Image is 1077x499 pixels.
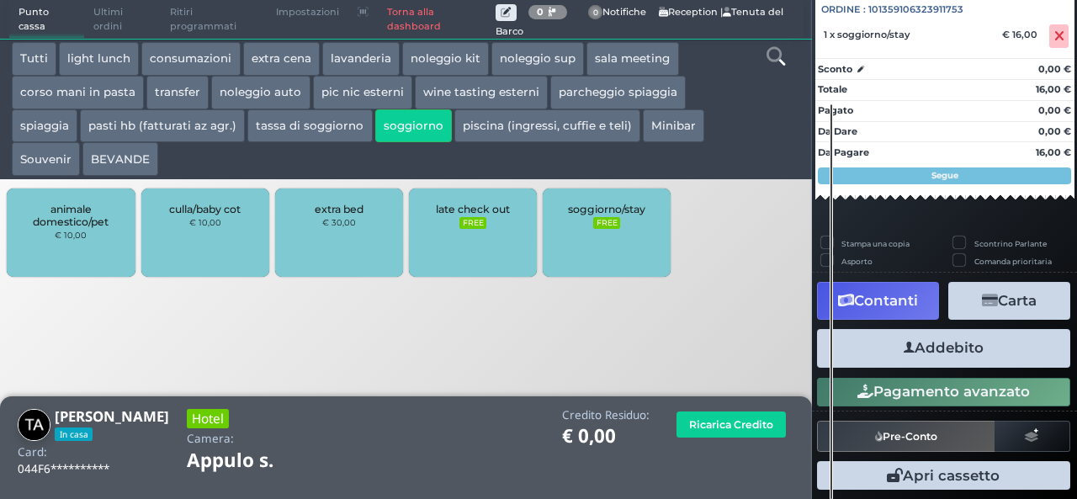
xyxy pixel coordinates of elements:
button: BEVANDE [82,142,158,176]
button: Carta [948,282,1070,320]
button: piscina (ingressi, cuffie e teli) [454,109,640,143]
button: spiaggia [12,109,77,143]
span: 1 x soggiorno/stay [824,29,910,40]
label: Scontrino Parlante [974,238,1047,249]
strong: Totale [818,83,847,95]
button: Addebito [817,329,1070,367]
span: Ordine : [821,3,866,17]
span: Ritiri programmati [161,1,267,39]
span: 0 [588,5,603,20]
strong: 16,00 € [1036,83,1071,95]
span: In casa [55,427,93,441]
span: late check out [436,203,510,215]
button: pic nic esterni [313,76,412,109]
strong: 0,00 € [1038,63,1071,75]
button: tassa di soggiorno [247,109,372,143]
button: Minibar [643,109,704,143]
button: Pre-Conto [817,421,995,451]
h3: Hotel [187,409,229,428]
label: Stampa una copia [841,238,910,249]
button: consumazioni [141,42,240,76]
strong: 0,00 € [1038,125,1071,137]
button: sala meeting [586,42,678,76]
strong: 16,00 € [1036,146,1071,158]
small: € 30,00 [322,217,356,227]
h4: Credito Residuo: [562,409,650,422]
button: Tutti [12,42,56,76]
button: noleggio sup [491,42,584,76]
img: tamara amelie andersen [18,409,50,442]
button: extra cena [243,42,320,76]
span: extra bed [315,203,363,215]
button: wine tasting esterni [415,76,548,109]
strong: Da Dare [818,125,857,137]
span: Punto cassa [9,1,85,39]
label: Comanda prioritaria [974,256,1052,267]
h1: € 0,00 [562,426,650,447]
h1: Appulo s. [187,450,321,471]
button: soggiorno [375,109,452,143]
small: FREE [593,217,620,229]
small: FREE [459,217,486,229]
button: Contanti [817,282,939,320]
span: culla/baby cot [169,203,241,215]
h4: Camera: [187,433,234,445]
span: Impostazioni [267,1,348,24]
strong: Da Pagare [818,146,869,158]
div: € 16,00 [1000,29,1046,40]
button: lavanderia [322,42,400,76]
label: Asporto [841,256,873,267]
span: Ultimi ordini [84,1,161,39]
b: [PERSON_NAME] [55,406,169,426]
small: € 10,00 [55,230,87,240]
strong: Segue [931,170,958,181]
strong: Pagato [818,104,853,116]
strong: Sconto [818,62,852,77]
h4: Card: [18,446,47,459]
b: 0 [537,6,544,18]
button: noleggio auto [211,76,310,109]
button: parcheggio spiaggia [550,76,686,109]
button: noleggio kit [402,42,489,76]
button: Ricarica Credito [676,411,786,438]
span: animale domestico/pet [21,203,121,228]
button: light lunch [59,42,139,76]
button: pasti hb (fatturati az agr.) [80,109,245,143]
a: Torna alla dashboard [378,1,495,39]
span: 101359106323911753 [868,3,963,17]
small: € 10,00 [189,217,221,227]
button: Apri cassetto [817,461,1070,490]
span: soggiorno/stay [568,203,645,215]
button: Souvenir [12,142,80,176]
button: corso mani in pasta [12,76,144,109]
button: Pagamento avanzato [817,378,1070,406]
strong: 0,00 € [1038,104,1071,116]
button: transfer [146,76,209,109]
